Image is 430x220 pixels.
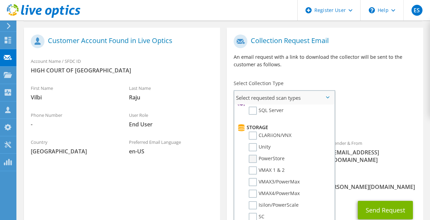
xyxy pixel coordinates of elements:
[249,132,291,140] label: CLARiiON/VNX
[332,149,416,164] span: [EMAIL_ADDRESS][DOMAIN_NAME]
[31,67,213,74] span: HIGH COURT OF [GEOGRAPHIC_DATA]
[249,107,284,115] label: SQL Server
[129,94,213,101] span: Raju
[122,108,220,132] div: User Role
[325,136,423,167] div: Sender & From
[24,135,122,159] div: Country
[234,80,284,87] label: Select Collection Type
[234,53,416,68] p: An email request with a link to download the collector will be sent to the customer as follows.
[234,91,334,105] span: Select requested scan types
[227,107,423,133] div: Requested Collections
[122,135,220,159] div: Preferred Email Language
[129,148,213,155] span: en-US
[227,170,423,194] div: CC & Reply To
[234,35,413,48] h1: Collection Request Email
[24,54,220,78] div: Account Name / SFDC ID
[249,201,299,209] label: Isilon/PowerScale
[369,7,375,13] svg: \n
[31,35,210,48] h1: Customer Account Found in Live Optics
[249,178,300,186] label: VMAX3/PowerMax
[412,5,422,16] span: ES
[249,190,300,198] label: VMAX4/PowerMax
[122,81,220,105] div: Last Name
[249,166,285,175] label: VMAX 1 & 2
[31,148,115,155] span: [GEOGRAPHIC_DATA]
[24,108,122,132] div: Phone Number
[31,121,115,128] span: -
[249,143,271,151] label: Unity
[129,121,213,128] span: End User
[236,123,331,132] li: Storage
[24,81,122,105] div: First Name
[31,94,115,101] span: Vilbi
[227,136,325,167] div: To
[249,155,285,163] label: PowerStore
[358,201,413,219] button: Send Request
